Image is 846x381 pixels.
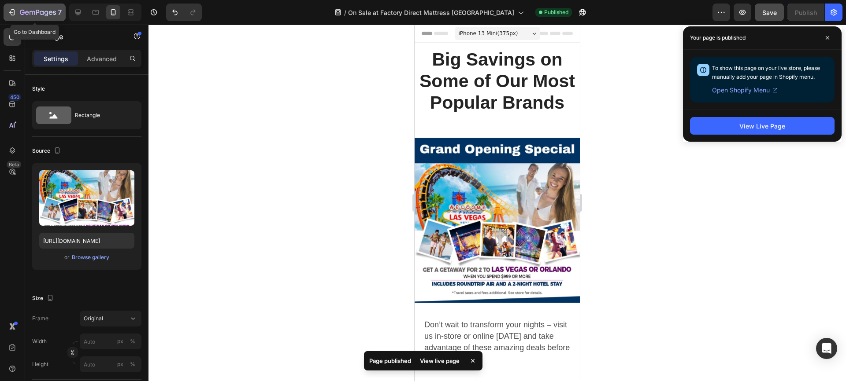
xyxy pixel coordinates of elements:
[39,233,134,249] input: https://example.com/image.jpg
[348,8,514,17] span: On Sale at Factory Direct Mattress [GEOGRAPHIC_DATA]
[415,25,580,381] iframe: Design area
[127,359,138,370] button: px
[344,8,346,17] span: /
[84,315,103,322] span: Original
[755,4,784,21] button: Save
[8,94,21,101] div: 450
[39,170,134,226] img: preview-image
[80,311,141,326] button: Original
[369,356,411,365] p: Page published
[44,54,68,63] p: Settings
[75,105,129,125] div: Rectangle
[32,145,63,157] div: Source
[117,360,123,368] div: px
[115,336,126,347] button: %
[32,293,56,304] div: Size
[130,360,135,368] div: %
[64,252,70,263] span: or
[795,8,817,17] div: Publish
[80,356,141,372] input: px%
[87,54,117,63] p: Advanced
[130,337,135,345] div: %
[816,338,837,359] div: Open Intercom Messenger
[739,121,785,131] div: View Live Page
[127,336,138,347] button: px
[690,33,746,42] p: Your page is published
[544,8,568,16] span: Published
[80,333,141,349] input: px%
[43,31,118,42] p: Image
[71,253,110,262] button: Browse gallery
[762,9,777,16] span: Save
[32,315,48,322] label: Frame
[712,85,770,95] span: Open Shopify Menu
[7,161,21,168] div: Beta
[115,359,126,370] button: %
[166,4,202,21] div: Undo/Redo
[787,4,824,21] button: Publish
[72,253,109,261] div: Browse gallery
[32,85,45,93] div: Style
[32,360,48,368] label: Height
[58,7,62,18] p: 7
[4,4,66,21] button: 7
[712,65,820,80] span: To show this page on your live store, please manually add your page in Shopify menu.
[117,337,123,345] div: px
[32,337,47,345] label: Width
[415,355,465,367] div: View live page
[690,117,835,135] button: View Live Page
